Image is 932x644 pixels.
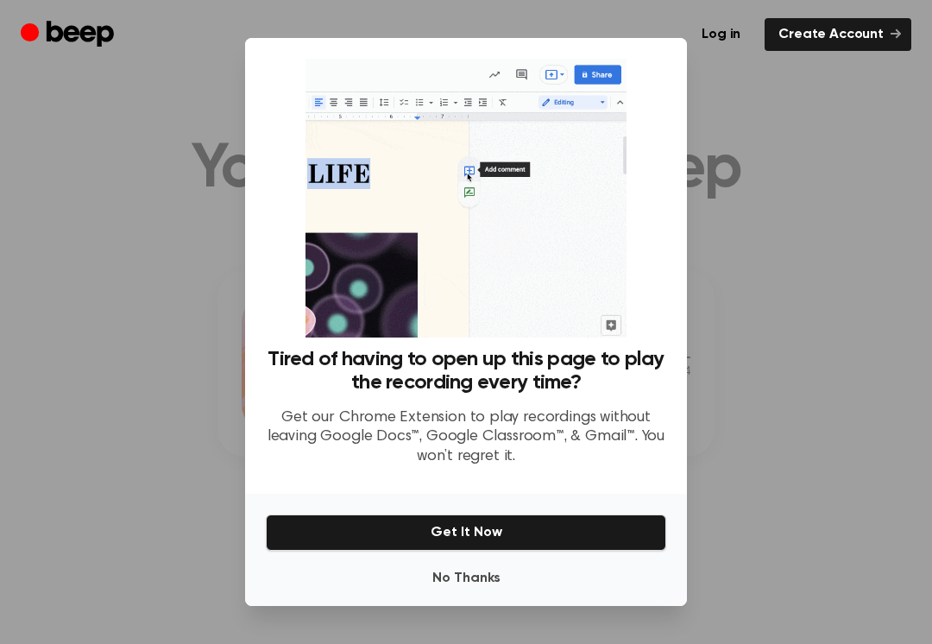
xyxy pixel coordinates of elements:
a: Log in [688,18,754,51]
button: No Thanks [266,561,666,596]
p: Get our Chrome Extension to play recordings without leaving Google Docs™, Google Classroom™, & Gm... [266,408,666,467]
button: Get It Now [266,515,666,551]
a: Beep [21,18,118,52]
a: Create Account [765,18,911,51]
img: Beep extension in action [305,59,626,338]
h3: Tired of having to open up this page to play the recording every time? [266,348,666,395]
